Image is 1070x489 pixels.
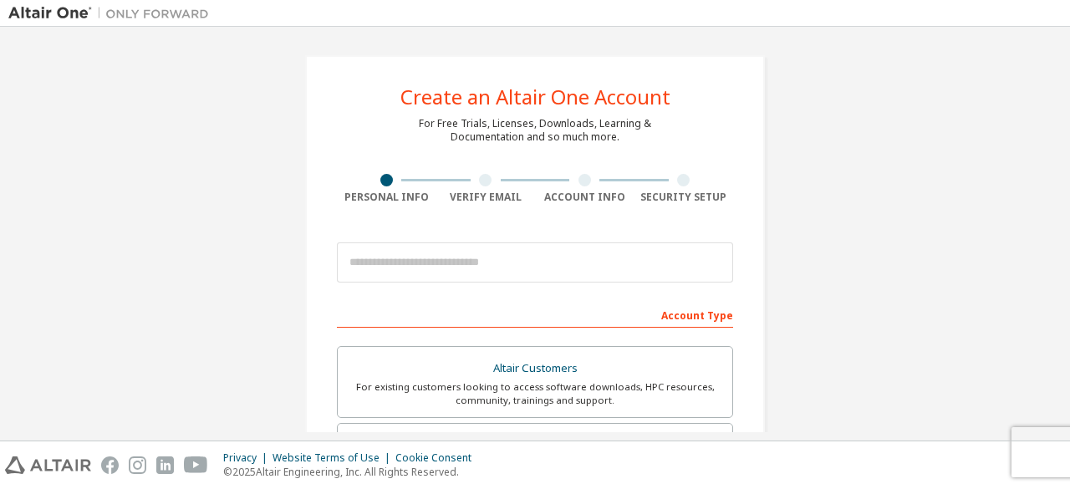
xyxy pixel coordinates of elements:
p: © 2025 Altair Engineering, Inc. All Rights Reserved. [223,465,481,479]
div: Account Type [337,301,733,328]
div: Verify Email [436,191,536,204]
img: instagram.svg [129,456,146,474]
img: linkedin.svg [156,456,174,474]
div: Personal Info [337,191,436,204]
div: For Free Trials, Licenses, Downloads, Learning & Documentation and so much more. [419,117,651,144]
img: altair_logo.svg [5,456,91,474]
img: Altair One [8,5,217,22]
img: youtube.svg [184,456,208,474]
div: Account Info [535,191,634,204]
img: facebook.svg [101,456,119,474]
div: Cookie Consent [395,451,481,465]
div: Website Terms of Use [273,451,395,465]
div: Privacy [223,451,273,465]
div: Altair Customers [348,357,722,380]
div: Security Setup [634,191,734,204]
div: For existing customers looking to access software downloads, HPC resources, community, trainings ... [348,380,722,407]
div: Create an Altair One Account [400,87,670,107]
